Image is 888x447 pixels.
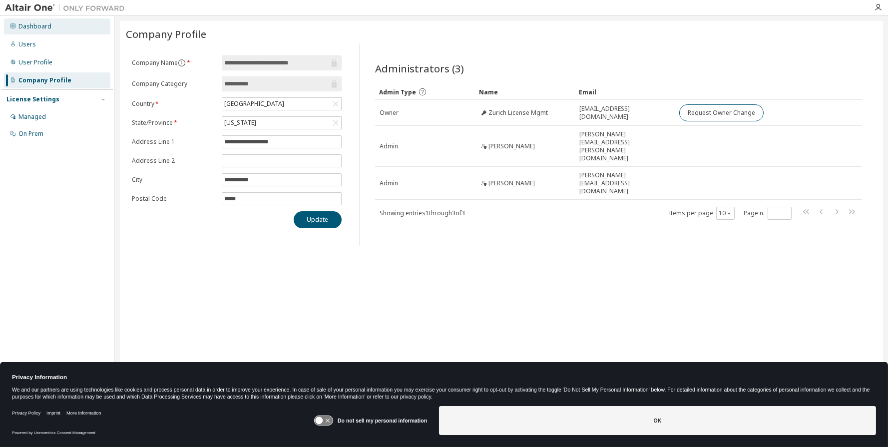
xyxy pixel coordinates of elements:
[488,179,535,187] span: [PERSON_NAME]
[669,207,735,220] span: Items per page
[679,104,764,121] button: Request Owner Change
[132,157,216,165] label: Address Line 2
[488,142,535,150] span: [PERSON_NAME]
[132,176,216,184] label: City
[579,171,670,195] span: [PERSON_NAME][EMAIL_ADDRESS][DOMAIN_NAME]
[5,3,130,13] img: Altair One
[744,207,792,220] span: Page n.
[18,40,36,48] div: Users
[379,88,416,96] span: Admin Type
[132,138,216,146] label: Address Line 1
[223,117,258,128] div: [US_STATE]
[18,113,46,121] div: Managed
[579,130,670,162] span: [PERSON_NAME][EMAIL_ADDRESS][PERSON_NAME][DOMAIN_NAME]
[719,209,732,217] button: 10
[178,59,186,67] button: information
[132,100,216,108] label: Country
[579,105,670,121] span: [EMAIL_ADDRESS][DOMAIN_NAME]
[579,84,671,100] div: Email
[18,76,71,84] div: Company Profile
[479,84,571,100] div: Name
[18,58,52,66] div: User Profile
[488,109,548,117] span: Zurich License Mgmt
[380,179,398,187] span: Admin
[380,109,399,117] span: Owner
[18,22,51,30] div: Dashboard
[294,211,342,228] button: Update
[375,61,464,75] span: Administrators (3)
[126,27,206,41] span: Company Profile
[132,119,216,127] label: State/Province
[222,98,341,110] div: [GEOGRAPHIC_DATA]
[380,209,465,217] span: Showing entries 1 through 3 of 3
[18,130,43,138] div: On Prem
[223,98,286,109] div: [GEOGRAPHIC_DATA]
[380,142,398,150] span: Admin
[222,117,341,129] div: [US_STATE]
[6,95,59,103] div: License Settings
[132,80,216,88] label: Company Category
[132,59,216,67] label: Company Name
[132,195,216,203] label: Postal Code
